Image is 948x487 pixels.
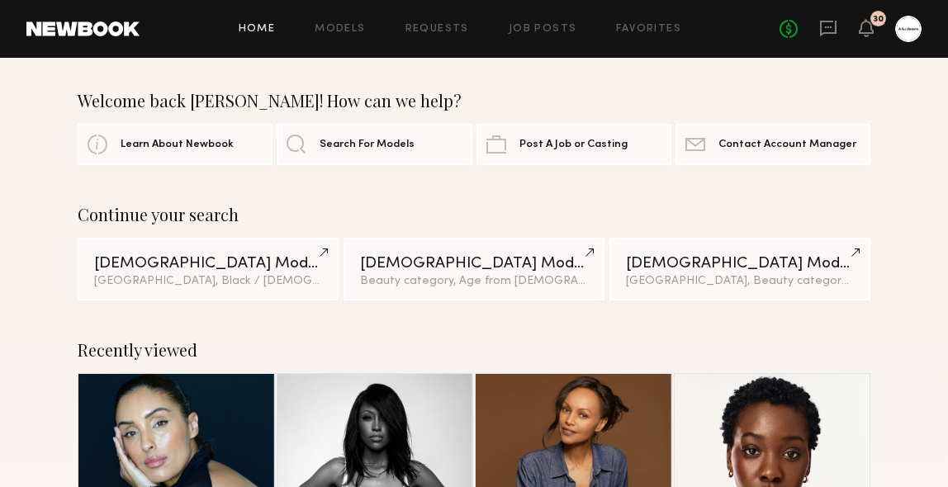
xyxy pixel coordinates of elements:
[476,124,671,165] a: Post A Job or Casting
[239,24,276,35] a: Home
[519,139,628,150] span: Post A Job or Casting
[277,124,472,165] a: Search For Models
[609,238,870,300] a: [DEMOGRAPHIC_DATA] Models[GEOGRAPHIC_DATA], Beauty category&1other filter
[121,139,234,150] span: Learn About Newbook
[718,139,856,150] span: Contact Account Manager
[509,24,577,35] a: Job Posts
[873,15,884,24] div: 30
[405,24,469,35] a: Requests
[626,256,854,272] div: [DEMOGRAPHIC_DATA] Models
[78,124,273,165] a: Learn About Newbook
[320,139,415,150] span: Search For Models
[360,256,588,272] div: [DEMOGRAPHIC_DATA] Models
[78,340,870,360] div: Recently viewed
[78,91,870,111] div: Welcome back [PERSON_NAME]! How can we help?
[78,205,870,225] div: Continue your search
[616,24,681,35] a: Favorites
[675,124,870,165] a: Contact Account Manager
[78,238,339,300] a: [DEMOGRAPHIC_DATA] Models[GEOGRAPHIC_DATA], Black / [DEMOGRAPHIC_DATA]
[315,24,365,35] a: Models
[360,276,588,287] div: Beauty category, Age from [DEMOGRAPHIC_DATA].
[626,276,854,287] div: [GEOGRAPHIC_DATA], Beauty category
[94,256,322,272] div: [DEMOGRAPHIC_DATA] Models
[94,276,322,287] div: [GEOGRAPHIC_DATA], Black / [DEMOGRAPHIC_DATA]
[344,238,604,300] a: [DEMOGRAPHIC_DATA] ModelsBeauty category, Age from [DEMOGRAPHIC_DATA].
